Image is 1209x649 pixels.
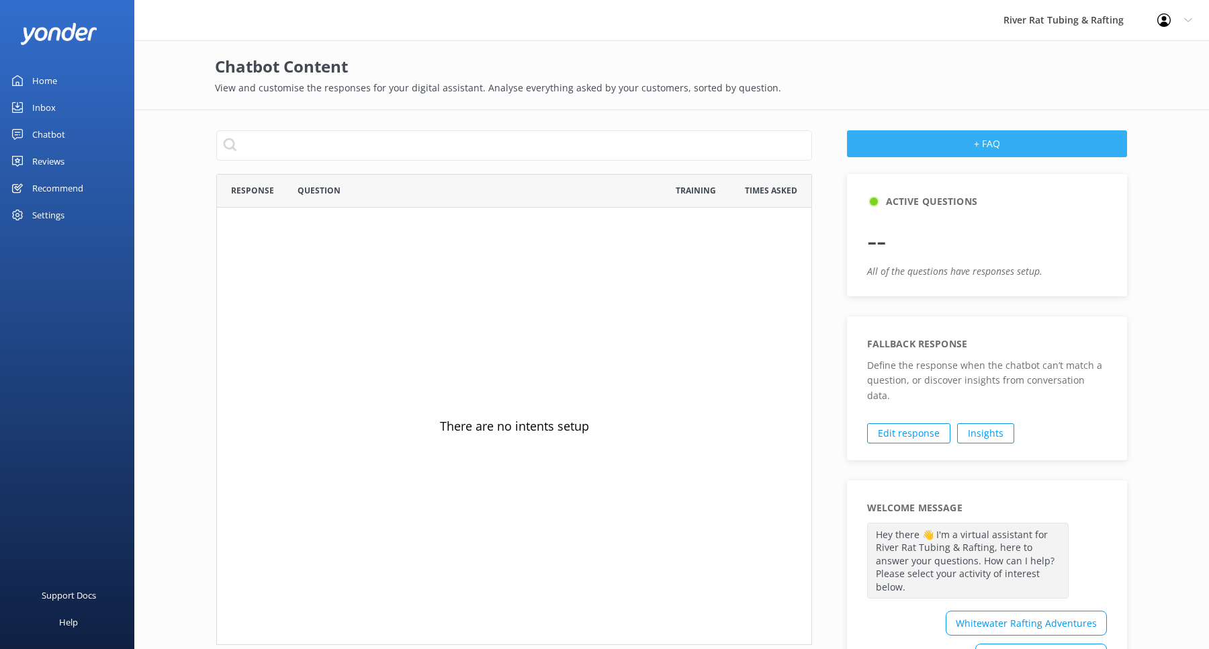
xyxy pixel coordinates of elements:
[745,184,797,197] span: Times Asked
[957,423,1014,443] a: Insights
[216,208,812,644] div: grid
[847,130,1127,157] button: + FAQ
[32,94,56,121] div: Inbox
[32,148,64,175] div: Reviews
[886,194,977,209] h5: Active Questions
[42,582,96,609] div: Support Docs
[946,611,1107,636] div: Whitewater Rafting Adventures
[20,23,97,45] img: yonder-white-logo.png
[867,216,1107,264] p: --
[59,609,78,636] div: Help
[298,184,341,197] span: Question
[32,202,64,228] div: Settings
[215,81,1128,95] p: View and customise the responses for your digital assistant. Analyse everything asked by your cus...
[32,121,65,148] div: Chatbot
[867,501,962,515] h5: Welcome Message
[867,358,1107,403] p: Define the response when the chatbot can’t match a question, or discover insights from conversati...
[867,337,967,351] h5: Fallback response
[231,184,274,197] span: Response
[867,523,1069,599] p: Hey there 👋 I'm a virtual assistant for River Rat Tubing & Rafting, here to answer your questions...
[440,416,589,435] span: There are no intents setup
[32,175,83,202] div: Recommend
[867,423,950,443] a: Edit response
[215,54,1128,79] h2: Chatbot Content
[867,265,1042,277] i: All of the questions have responses setup.
[676,184,716,197] span: Training
[32,67,57,94] div: Home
